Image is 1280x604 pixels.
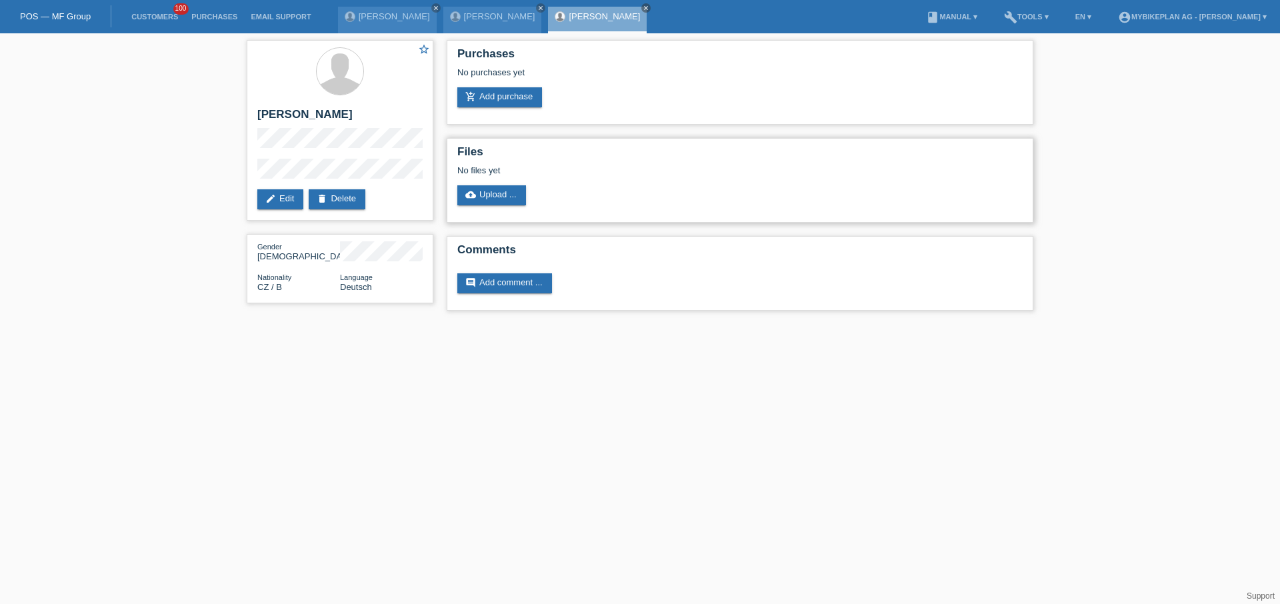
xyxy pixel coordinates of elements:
span: Gender [257,243,282,251]
a: account_circleMybikeplan AG - [PERSON_NAME] ▾ [1111,13,1273,21]
span: 100 [173,3,189,15]
i: close [433,5,439,11]
i: book [926,11,939,24]
a: deleteDelete [309,189,365,209]
span: Czech Republic / B / 21.07.2016 [257,282,282,292]
a: Email Support [244,13,317,21]
a: bookManual ▾ [919,13,984,21]
a: star_border [418,43,430,57]
a: [PERSON_NAME] [464,11,535,21]
a: commentAdd comment ... [457,273,552,293]
i: star_border [418,43,430,55]
h2: Files [457,145,1023,165]
div: No purchases yet [457,67,1023,87]
a: EN ▾ [1069,13,1098,21]
a: close [641,3,651,13]
i: comment [465,277,476,288]
a: buildTools ▾ [997,13,1055,21]
h2: Comments [457,243,1023,263]
i: build [1004,11,1017,24]
h2: Purchases [457,47,1023,67]
h2: [PERSON_NAME] [257,108,423,128]
span: Deutsch [340,282,372,292]
a: close [431,3,441,13]
a: close [536,3,545,13]
i: cloud_upload [465,189,476,200]
i: account_circle [1118,11,1131,24]
i: add_shopping_cart [465,91,476,102]
a: [PERSON_NAME] [359,11,430,21]
a: editEdit [257,189,303,209]
a: add_shopping_cartAdd purchase [457,87,542,107]
i: delete [317,193,327,204]
a: Customers [125,13,185,21]
a: [PERSON_NAME] [569,11,640,21]
div: No files yet [457,165,865,175]
i: close [537,5,544,11]
a: Purchases [185,13,244,21]
a: POS — MF Group [20,11,91,21]
span: Language [340,273,373,281]
a: cloud_uploadUpload ... [457,185,526,205]
span: Nationality [257,273,291,281]
i: close [643,5,649,11]
i: edit [265,193,276,204]
a: Support [1247,591,1275,601]
div: [DEMOGRAPHIC_DATA] [257,241,340,261]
